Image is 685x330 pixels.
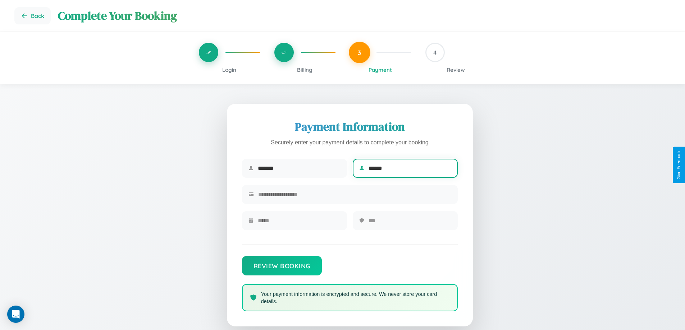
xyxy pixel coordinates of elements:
[7,306,24,323] div: Open Intercom Messenger
[676,150,681,180] div: Give Feedback
[261,291,450,305] p: Your payment information is encrypted and secure. We never store your card details.
[358,48,361,56] span: 3
[242,138,458,148] p: Securely enter your payment details to complete your booking
[369,66,392,73] span: Payment
[242,256,322,275] button: Review Booking
[297,66,312,73] span: Billing
[433,49,437,56] span: 4
[447,66,465,73] span: Review
[242,119,458,135] h2: Payment Information
[14,7,51,24] button: Go back
[58,8,671,24] h1: Complete Your Booking
[222,66,236,73] span: Login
